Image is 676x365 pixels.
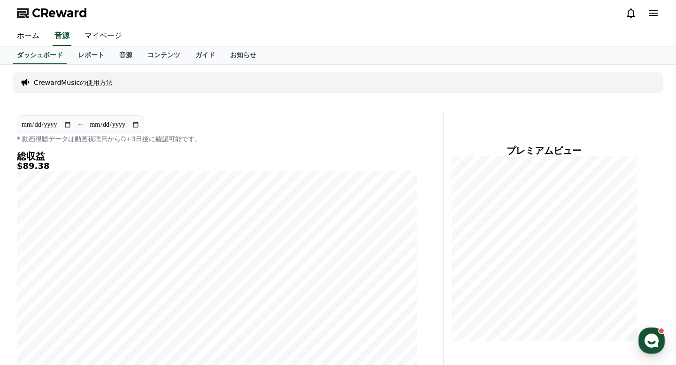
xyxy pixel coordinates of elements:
[17,134,417,144] p: * 動画視聴データは動画視聴日からD+3日後に確認可能です。
[17,6,87,21] a: CReward
[77,26,130,46] a: マイページ
[112,46,140,64] a: 音源
[17,161,417,171] h5: $89.38
[34,78,113,87] a: CrewardMusicの使用方法
[53,26,71,46] a: 音源
[70,46,112,64] a: レポート
[32,6,87,21] span: CReward
[9,26,47,46] a: ホーム
[140,46,188,64] a: コンテンツ
[13,46,67,64] a: ダッシュボード
[451,145,637,156] h4: プレミアムビュー
[77,119,84,130] p: ~
[223,46,264,64] a: お知らせ
[17,151,417,161] h4: 総収益
[188,46,223,64] a: ガイド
